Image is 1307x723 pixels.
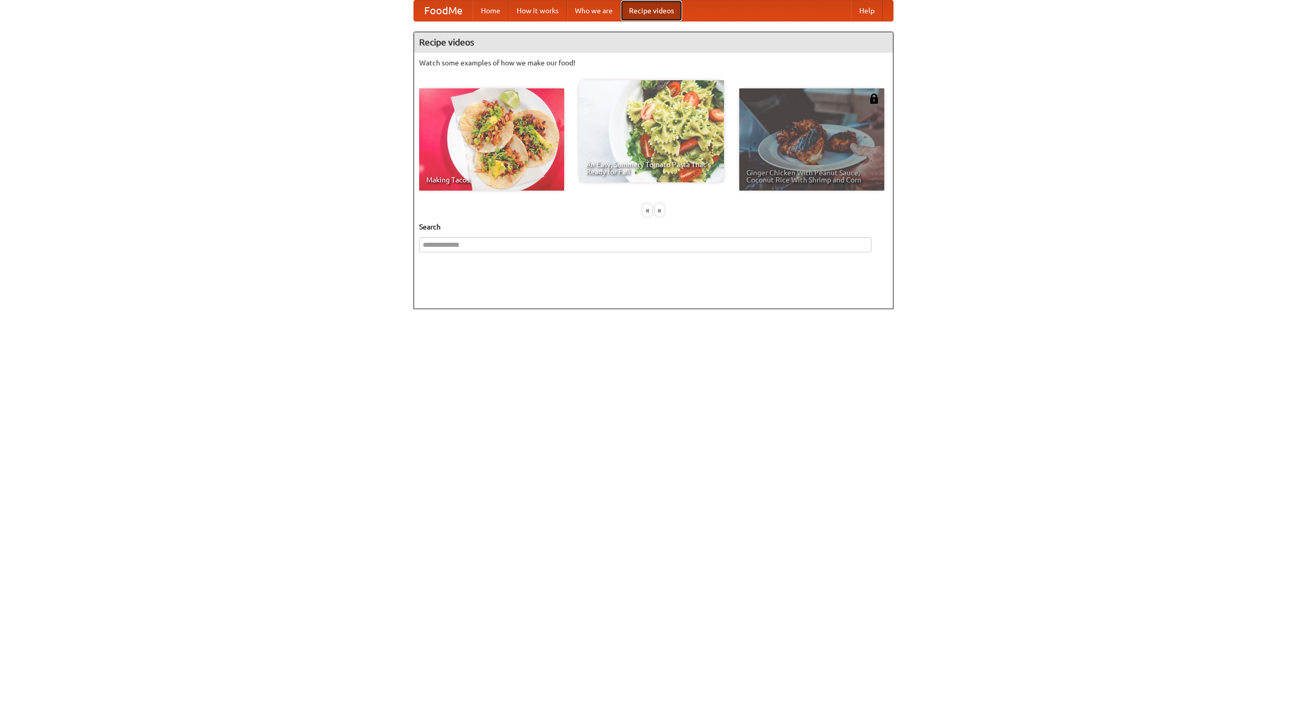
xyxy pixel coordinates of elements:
h4: Recipe videos [414,32,893,53]
div: » [655,204,664,217]
span: An Easy, Summery Tomato Pasta That's Ready for Fall [586,161,717,175]
a: How it works [509,1,567,21]
span: Making Tacos [426,176,557,183]
a: Recipe videos [621,1,682,21]
img: 483408.png [869,94,879,104]
p: Watch some examples of how we make our food! [419,58,888,68]
a: Who we are [567,1,621,21]
a: FoodMe [414,1,473,21]
a: An Easy, Summery Tomato Pasta That's Ready for Fall [579,80,724,182]
h5: Search [419,222,888,232]
a: Making Tacos [419,88,564,191]
a: Help [851,1,883,21]
a: Home [473,1,509,21]
div: « [643,204,652,217]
